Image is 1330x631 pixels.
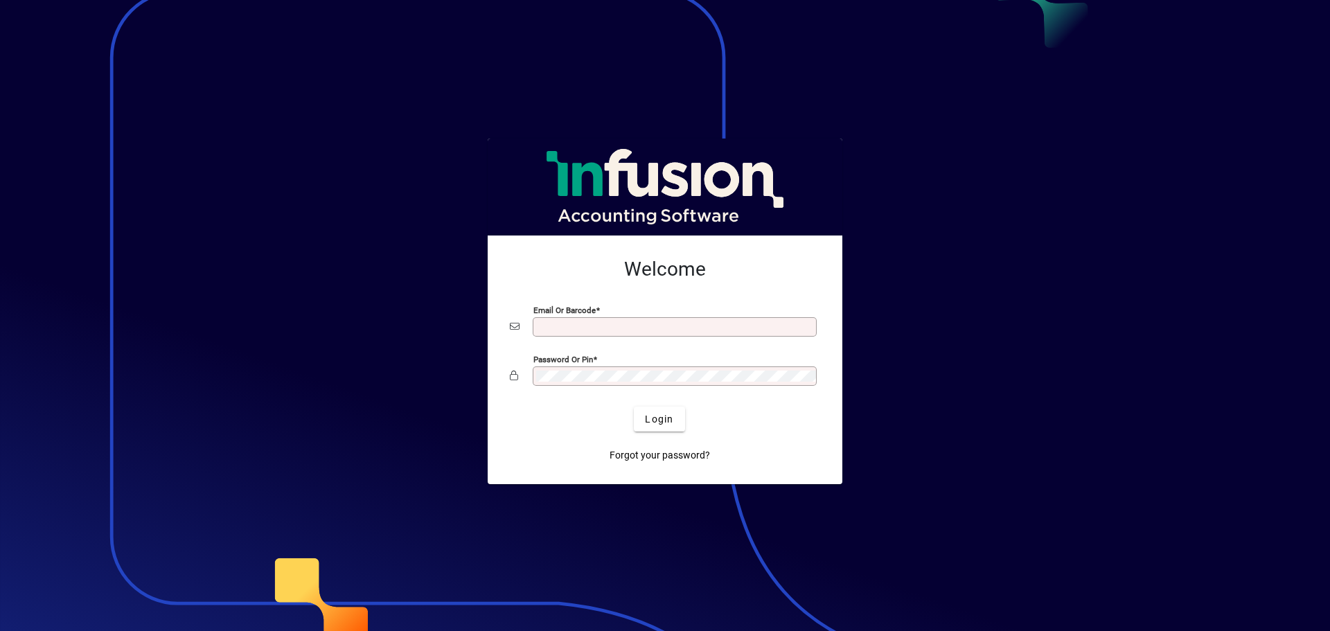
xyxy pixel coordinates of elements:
[533,305,596,315] mat-label: Email or Barcode
[510,258,820,281] h2: Welcome
[610,448,710,463] span: Forgot your password?
[604,443,716,468] a: Forgot your password?
[533,355,593,364] mat-label: Password or Pin
[645,412,673,427] span: Login
[634,407,684,432] button: Login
